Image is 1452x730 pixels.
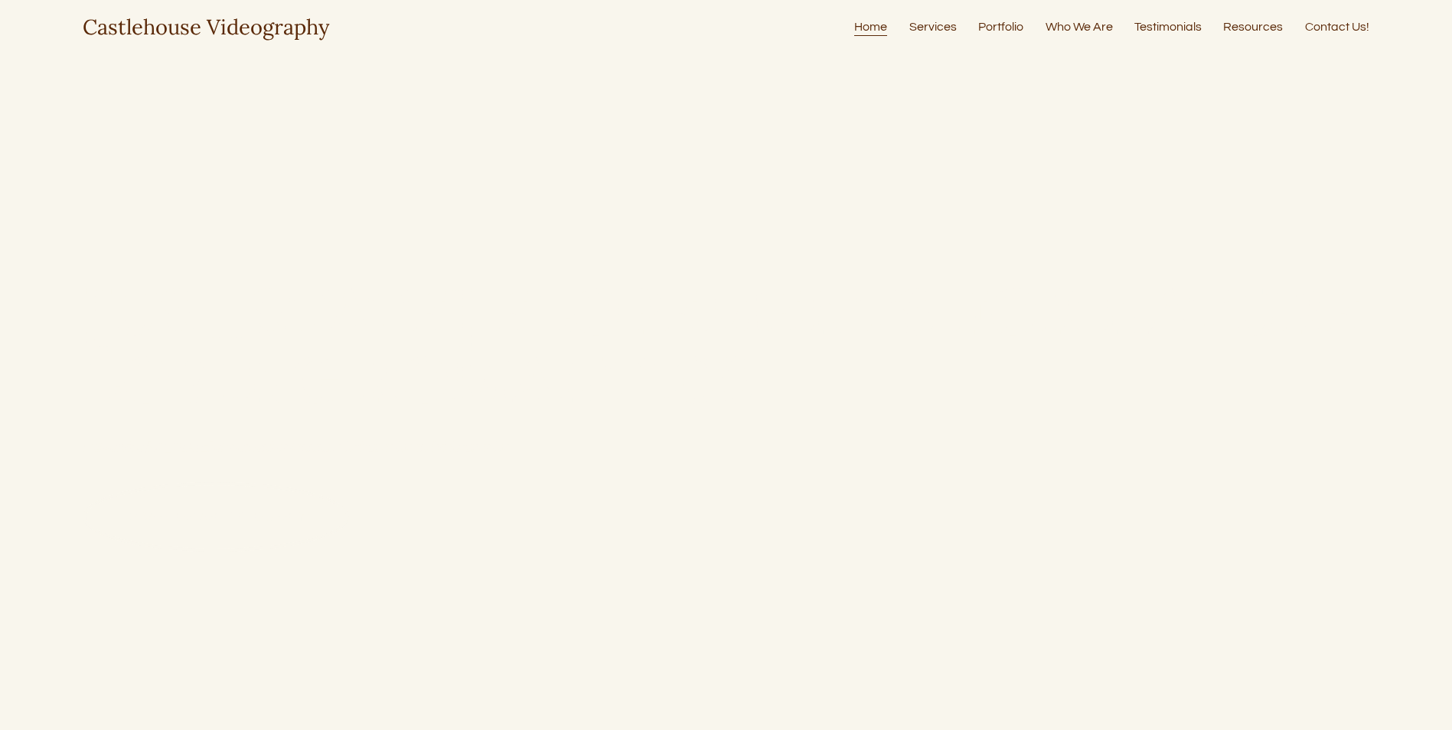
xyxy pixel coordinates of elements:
[83,13,329,41] a: Castlehouse Videography
[854,17,887,37] a: Home
[83,269,1381,420] strong: [US_STATE] ELOPEMENTS FOR NATURE LOVING ROMANTICS
[1134,17,1202,37] a: Testimonials
[1046,17,1113,37] a: Who We Are
[1223,17,1283,37] a: Resources
[83,441,507,453] em: Full service [US_STATE] elopements: planning, photography and videography
[1305,17,1369,37] a: Contact Us!
[978,17,1023,37] a: Portfolio
[909,17,957,37] a: Services
[83,482,349,552] a: EMBARK ON AN EPIC JOURNEY!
